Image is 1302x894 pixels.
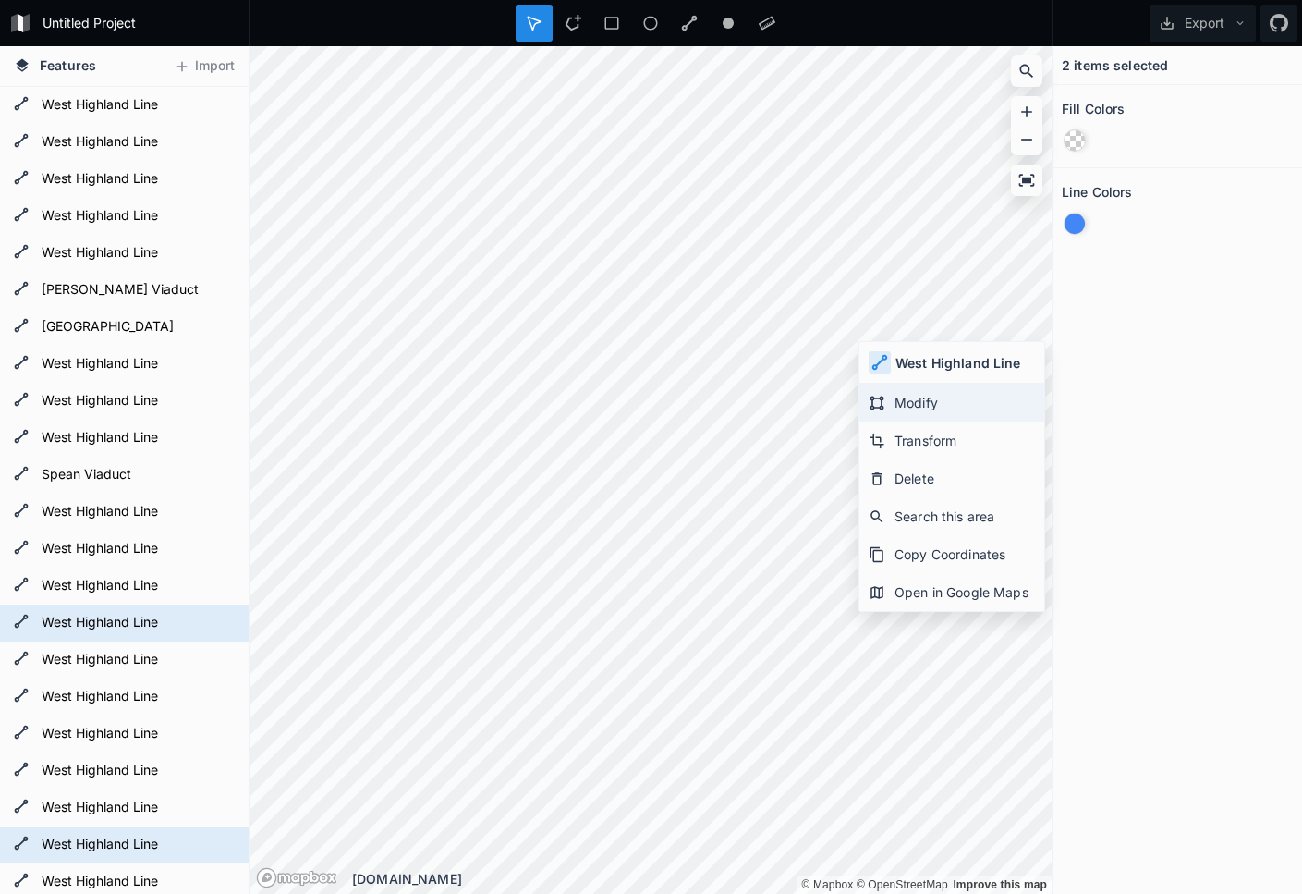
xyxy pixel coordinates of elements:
[801,878,853,891] a: Mapbox
[256,867,337,888] a: Mapbox logo
[1062,94,1126,123] h2: Fill Colors
[857,878,948,891] a: OpenStreetMap
[859,573,1044,611] div: Open in Google Maps
[859,535,1044,573] div: Copy Coordinates
[1062,55,1168,75] h4: 2 items selected
[859,497,1044,535] div: Search this area
[1062,178,1133,206] h2: Line Colors
[859,384,1044,422] div: Modify
[1150,5,1256,42] button: Export
[859,459,1044,497] div: Delete
[40,55,96,75] span: Features
[895,353,1021,373] h4: West Highland Line
[953,878,1047,891] a: Map feedback
[164,52,244,81] button: Import
[352,869,1052,888] div: [DOMAIN_NAME]
[859,422,1044,459] div: Transform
